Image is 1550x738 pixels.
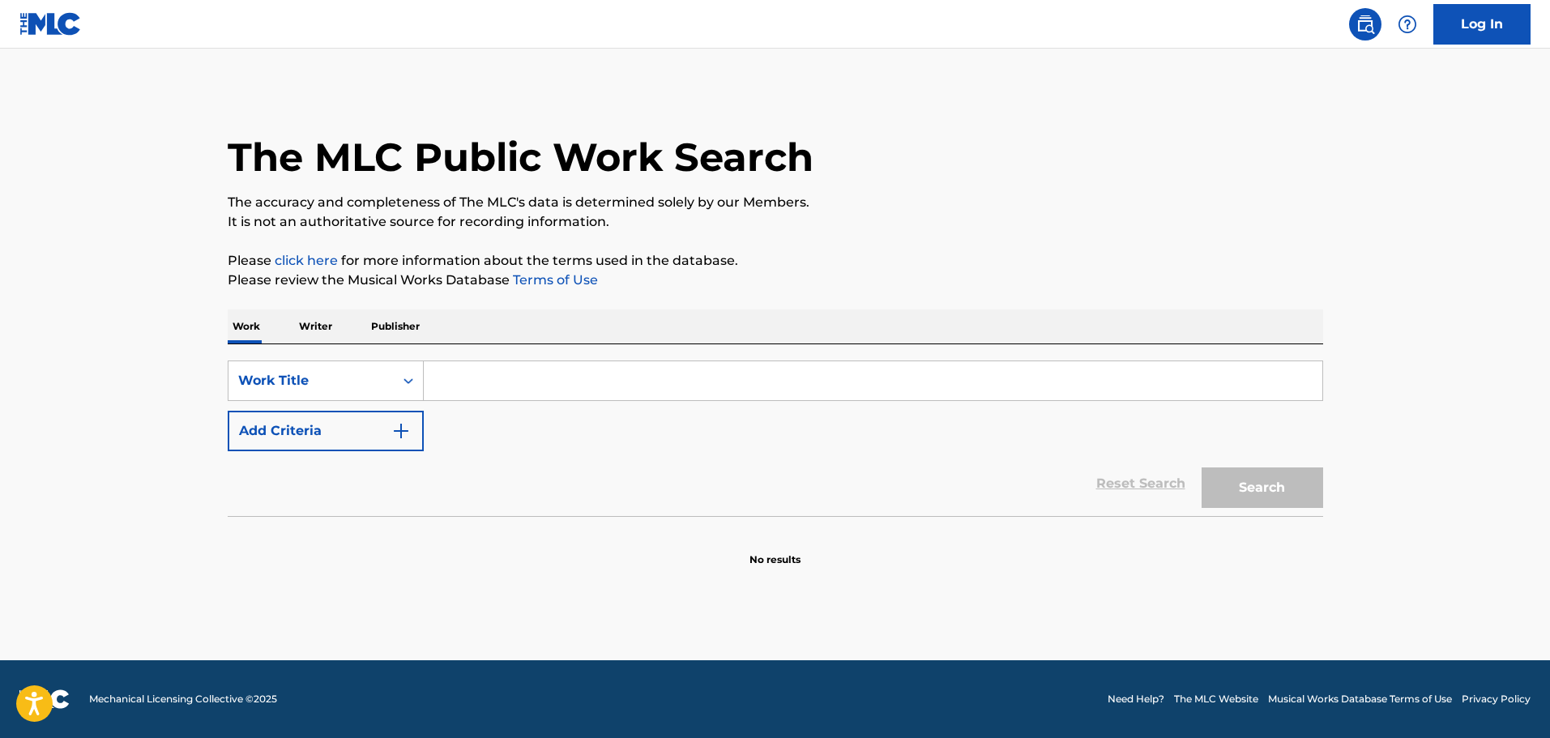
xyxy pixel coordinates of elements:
[1349,8,1381,41] a: Public Search
[228,271,1323,290] p: Please review the Musical Works Database
[228,360,1323,516] form: Search Form
[294,309,337,343] p: Writer
[749,533,801,567] p: No results
[228,309,265,343] p: Work
[1469,660,1550,738] iframe: Chat Widget
[19,12,82,36] img: MLC Logo
[275,253,338,268] a: click here
[228,133,813,181] h1: The MLC Public Work Search
[1462,692,1531,706] a: Privacy Policy
[19,689,70,709] img: logo
[238,371,384,390] div: Work Title
[228,411,424,451] button: Add Criteria
[1398,15,1417,34] img: help
[1268,692,1452,706] a: Musical Works Database Terms of Use
[1174,692,1258,706] a: The MLC Website
[1108,692,1164,706] a: Need Help?
[391,421,411,441] img: 9d2ae6d4665cec9f34b9.svg
[510,272,598,288] a: Terms of Use
[366,309,425,343] p: Publisher
[89,692,277,706] span: Mechanical Licensing Collective © 2025
[1391,8,1424,41] div: Help
[1356,15,1375,34] img: search
[228,193,1323,212] p: The accuracy and completeness of The MLC's data is determined solely by our Members.
[228,212,1323,232] p: It is not an authoritative source for recording information.
[1433,4,1531,45] a: Log In
[228,251,1323,271] p: Please for more information about the terms used in the database.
